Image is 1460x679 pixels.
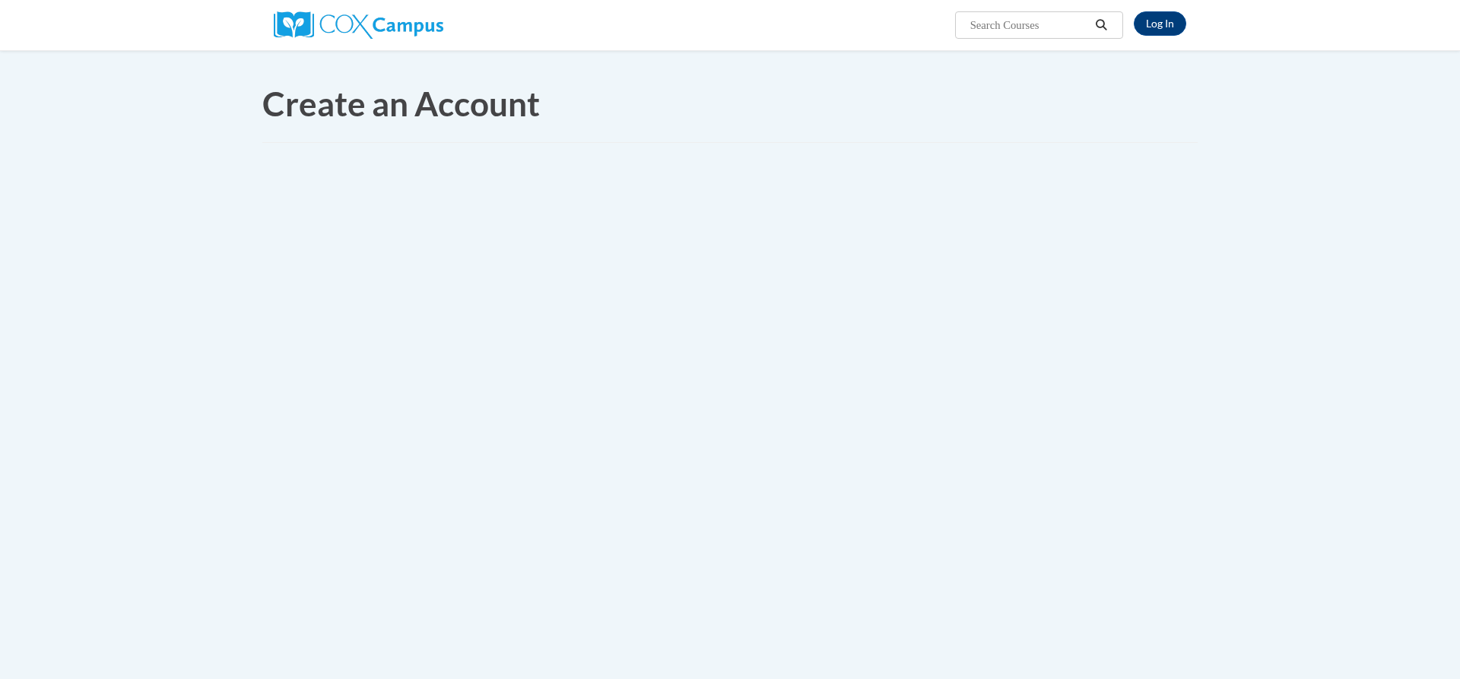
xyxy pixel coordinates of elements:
[274,17,443,30] a: Cox Campus
[1095,20,1109,31] i: 
[262,84,540,123] span: Create an Account
[1090,16,1113,34] button: Search
[969,16,1090,34] input: Search Courses
[1134,11,1186,36] a: Log In
[274,11,443,39] img: Cox Campus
